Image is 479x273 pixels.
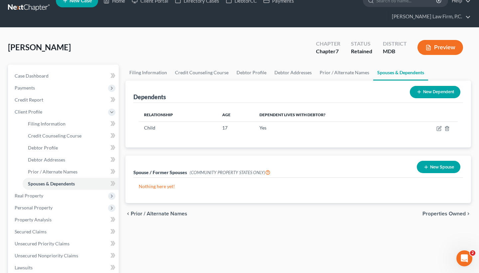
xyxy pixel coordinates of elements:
[28,121,66,127] span: Filing Information
[456,250,472,266] iframe: Intercom live chat
[28,169,78,174] span: Prior / Alternate Names
[15,253,78,258] span: Unsecured Nonpriority Claims
[351,48,372,55] div: Retained
[23,118,119,130] a: Filing Information
[422,211,471,216] button: Properties Owned chevron_right
[270,65,316,81] a: Debtor Addresses
[133,169,187,175] span: Spouse / Former Spouses
[171,65,233,81] a: Credit Counseling Course
[23,166,119,178] a: Prior / Alternate Names
[28,157,65,162] span: Debtor Addresses
[254,122,405,134] td: Yes
[316,48,340,55] div: Chapter
[133,93,166,101] div: Dependents
[23,154,119,166] a: Debtor Addresses
[9,70,119,82] a: Case Dashboard
[139,108,217,122] th: Relationship
[351,40,372,48] div: Status
[8,42,71,52] span: [PERSON_NAME]
[422,211,466,216] span: Properties Owned
[233,65,270,81] a: Debtor Profile
[9,238,119,250] a: Unsecured Priority Claims
[15,241,70,246] span: Unsecured Priority Claims
[254,108,405,122] th: Dependent lives with debtor?
[28,133,81,138] span: Credit Counseling Course
[15,265,33,270] span: Lawsuits
[15,85,35,91] span: Payments
[389,11,471,23] a: [PERSON_NAME] Law Firm, P.C.
[28,181,75,186] span: Spouses & Dependents
[15,205,53,210] span: Personal Property
[9,94,119,106] a: Credit Report
[139,183,458,190] p: Nothing here yet!
[417,40,463,55] button: Preview
[373,65,428,81] a: Spouses & Dependents
[15,193,43,198] span: Real Property
[410,86,460,98] button: New Dependent
[316,40,340,48] div: Chapter
[125,65,171,81] a: Filing Information
[9,214,119,226] a: Property Analysis
[28,145,58,150] span: Debtor Profile
[15,97,43,103] span: Credit Report
[217,108,254,122] th: Age
[131,211,187,216] span: Prior / Alternate Names
[9,226,119,238] a: Secured Claims
[316,65,373,81] a: Prior / Alternate Names
[15,109,42,115] span: Client Profile
[190,170,270,175] span: (COMMUNITY PROPERTY STATES ONLY)
[23,142,119,154] a: Debtor Profile
[125,211,187,216] button: chevron_left Prior / Alternate Names
[470,250,475,256] span: 2
[15,217,52,222] span: Property Analysis
[23,178,119,190] a: Spouses & Dependents
[417,161,460,173] button: New Spouse
[15,229,47,234] span: Secured Claims
[23,130,119,142] a: Credit Counseling Course
[217,122,254,134] td: 17
[9,250,119,262] a: Unsecured Nonpriority Claims
[139,122,217,134] td: Child
[466,211,471,216] i: chevron_right
[125,211,131,216] i: chevron_left
[383,48,407,55] div: MDB
[336,48,339,54] span: 7
[15,73,49,79] span: Case Dashboard
[383,40,407,48] div: District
